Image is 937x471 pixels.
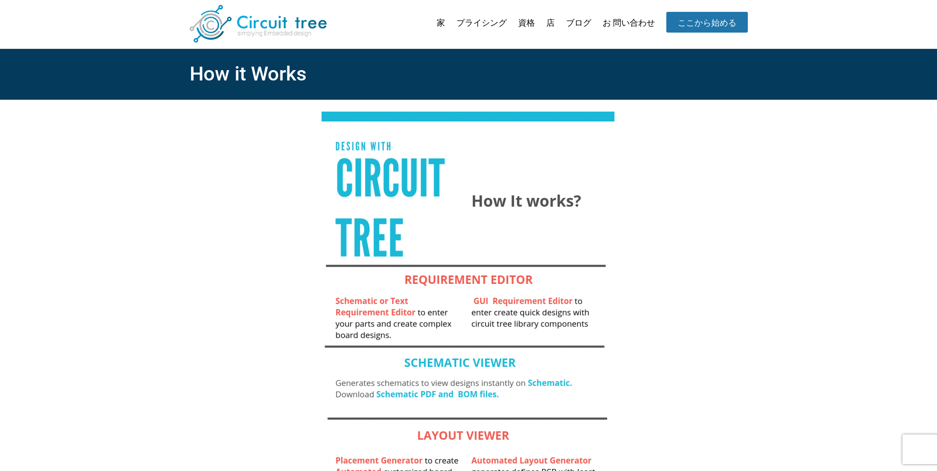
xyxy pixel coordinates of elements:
[566,11,591,43] a: ブログ
[518,11,535,43] a: 資格
[190,57,748,91] h2: How it Works
[456,11,507,43] a: プライシング
[603,11,655,43] a: お 問い合わせ
[546,11,555,43] a: 店
[437,11,445,43] a: 家
[190,5,326,42] img: 回路ツリー
[666,12,748,33] a: ここから始める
